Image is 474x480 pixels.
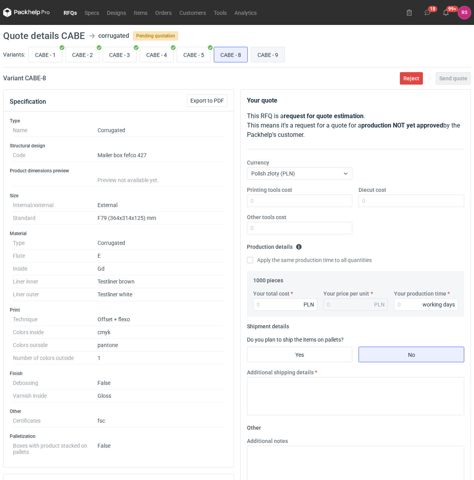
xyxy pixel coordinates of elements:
dt: Internal/external [13,199,98,212]
button: 18 [421,6,434,19]
div: working days [423,301,455,308]
dt: Boxes with product stacked on pallets [13,439,98,455]
h3: Print [10,307,227,313]
dt: Liner outer [13,288,98,301]
div: corrugated [98,31,129,41]
span: Reject [403,76,419,81]
label: CABE - 8 [214,47,248,62]
dt: Colors inside [13,326,98,339]
a: Designs [103,8,130,17]
dd: Testliner brown [98,275,224,288]
a: Orders [151,8,176,17]
dt: Type [13,237,98,250]
a: Items [130,8,151,17]
label: Your total cost [253,290,289,298]
label: Additional shipping details [247,368,314,376]
span: Pending quotation [133,31,178,41]
strong: request for quote estimation [284,112,364,120]
dt: Technique [13,313,98,326]
dd: Corrugated [98,124,224,137]
label: Apply the same production time to all quantities [247,256,372,264]
dt: Varnish inside [13,390,98,402]
dd: False [98,377,224,390]
svg: Packhelp Pro [3,8,50,17]
label: Currency [247,159,269,166]
label: Variants: [3,51,25,58]
label: Diecut cost [359,186,386,194]
a: Specs [81,8,103,17]
button: Export to PDF [187,94,227,107]
dd: Offset + flexo [98,313,224,326]
span: Preview not available yet. [98,177,159,183]
label: CABE - 9 [251,47,285,62]
legend: Other [247,422,261,431]
dd: fsc [98,414,224,427]
dd: Gloss [98,390,224,402]
h3: Size [10,193,227,199]
dt: Standard [13,212,98,225]
dd: E [98,250,224,262]
div: PLN [374,301,385,308]
dt: Liner inner [13,275,98,288]
dd: pantone [98,339,224,352]
button: 99+ [440,6,452,19]
label: CABE - 4 [140,47,174,62]
label: Additional notes [247,437,288,445]
dt: Colors outside [13,339,98,352]
div: Rafał Stani [458,6,471,19]
label: Your production time [394,290,446,298]
span: Send quote [439,76,467,81]
h3: Type [10,118,227,124]
label: No [359,347,464,362]
h3: Other [10,408,227,414]
legend: Shipment details [247,320,289,329]
h1: Quote details CABE [3,31,85,41]
label: CABE - 5 [177,47,211,62]
dd: External [98,199,224,212]
input: 0 [247,195,353,207]
label: CABE - 2 [66,47,99,62]
label: Printing tools cost [247,186,292,194]
button: Reject [400,72,423,85]
div: PLN [304,301,314,308]
label: Yes [247,347,353,362]
button: Send quote [436,72,471,85]
dd: F79 (364x314x125) mm [98,212,224,225]
dt: Flute [13,250,98,262]
a: RFQs [60,8,81,17]
h3: Finish [10,370,227,377]
dd: 1 [98,352,224,365]
h3: Product dimensions preview [10,168,227,174]
a: Analytics [231,8,261,17]
dd: False [98,439,224,455]
label: CABE - 3 [103,47,137,62]
legend: Production details [247,241,302,250]
input: 0 [247,222,353,234]
p: This RFQ is a . This means it's a request for a quote for a by the Packhelp's customer. [247,112,465,140]
dt: Number of colors outside [13,352,98,365]
span: Polish złoty (PLN) [251,170,295,177]
dt: Name [13,124,98,137]
dd: Mailer box fefco 427 [98,149,224,162]
input: 0 [359,195,464,207]
strong: production NOT yet approved [361,122,443,129]
a: Customers [176,8,210,17]
button: RS [458,6,471,19]
label: Your price per unit [323,290,369,298]
h3: Palletization [10,433,227,439]
a: Tools [210,8,231,17]
input: 0 [394,298,458,311]
dd: cmyk [98,326,224,339]
span: Export to PDF [190,98,224,103]
dt: Inside [13,262,98,275]
label: Do you plan to ship the items on pallets? [247,337,344,343]
h3: Structural design [10,143,227,149]
dt: Debossing [13,377,98,390]
dd: Corrugated [98,237,224,250]
dd: Gd [98,262,224,275]
dd: Testliner white [98,288,224,301]
dt: Certificates [13,414,98,427]
label: CABE - 1 [28,47,62,62]
strong: Your quote [247,97,277,104]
